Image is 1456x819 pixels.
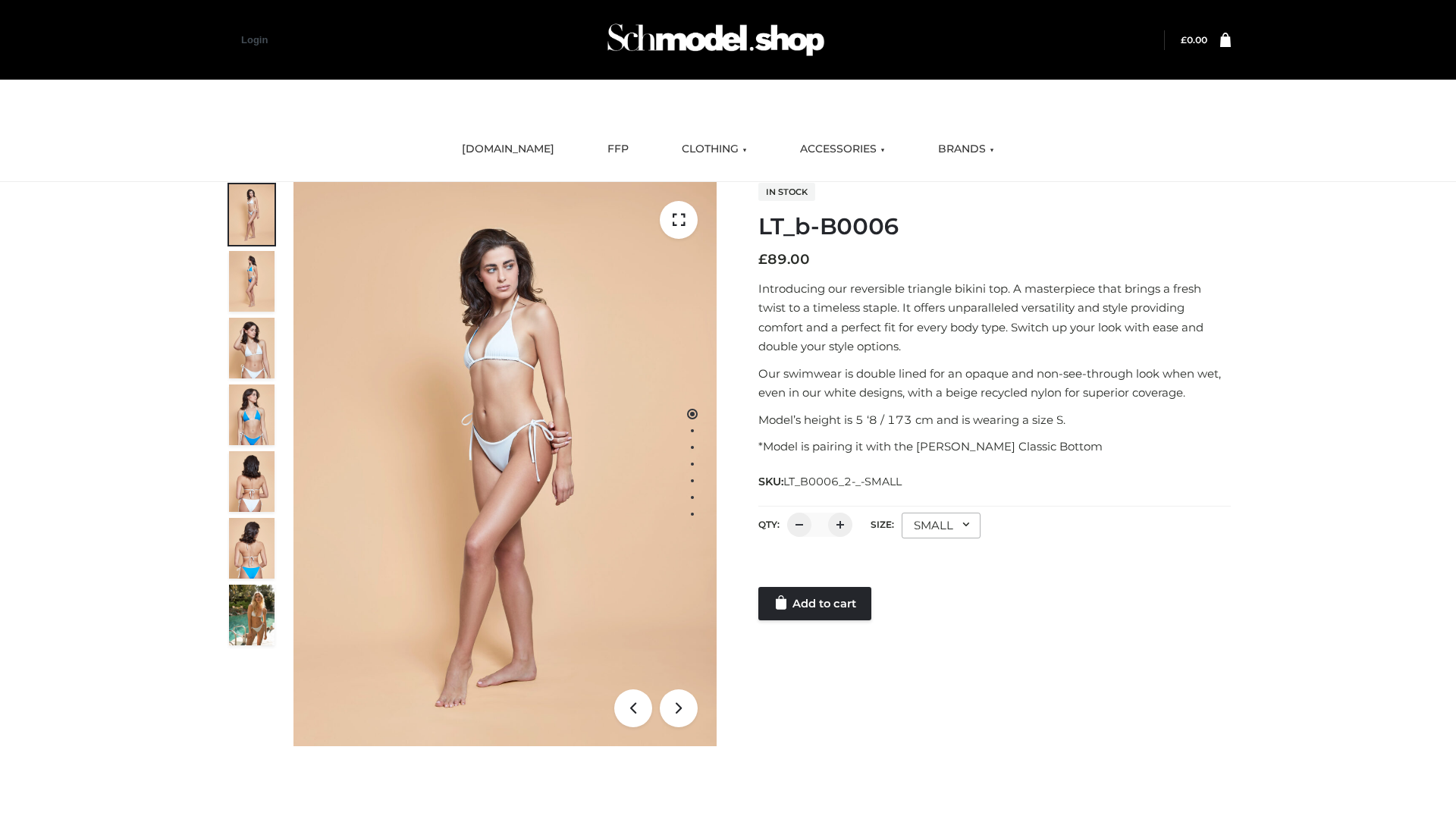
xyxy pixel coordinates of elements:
[670,133,758,166] a: CLOTHING
[758,213,1231,240] h1: LT_b-B0006
[229,318,275,378] img: ArielClassicBikiniTop_CloudNine_AzureSky_OW114ECO_3-scaled.jpg
[241,34,268,45] a: Login
[229,585,275,645] img: Arieltop_CloudNine_AzureSky2.jpg
[758,251,767,268] span: £
[293,182,717,746] img: ArielClassicBikiniTop_CloudNine_AzureSky_OW114ECO_1
[871,519,894,530] label: Size:
[758,472,903,491] span: SKU:
[783,475,902,488] span: LT_B0006_2-_-SMALL
[758,183,815,201] span: In stock
[758,279,1231,356] p: Introducing our reversible triangle bikini top. A masterpiece that brings a fresh twist to a time...
[902,513,981,538] div: SMALL
[450,133,566,166] a: [DOMAIN_NAME]
[758,519,780,530] label: QTY:
[789,133,896,166] a: ACCESSORIES
[758,587,871,620] a: Add to cart
[229,384,275,445] img: ArielClassicBikiniTop_CloudNine_AzureSky_OW114ECO_4-scaled.jpg
[927,133,1006,166] a: BRANDS
[1181,34,1187,45] span: £
[758,251,810,268] bdi: 89.00
[758,364,1231,403] p: Our swimwear is double lined for an opaque and non-see-through look when wet, even in our white d...
[1181,34,1207,45] bdi: 0.00
[229,518,275,579] img: ArielClassicBikiniTop_CloudNine_AzureSky_OW114ECO_8-scaled.jpg
[602,10,830,70] img: Schmodel Admin 964
[229,251,275,312] img: ArielClassicBikiniTop_CloudNine_AzureSky_OW114ECO_2-scaled.jpg
[1181,34,1207,45] a: £0.00
[758,437,1231,457] p: *Model is pairing it with the [PERSON_NAME] Classic Bottom
[758,410,1231,430] p: Model’s height is 5 ‘8 / 173 cm and is wearing a size S.
[596,133,640,166] a: FFP
[229,451,275,512] img: ArielClassicBikiniTop_CloudNine_AzureSky_OW114ECO_7-scaled.jpg
[229,184,275,245] img: ArielClassicBikiniTop_CloudNine_AzureSky_OW114ECO_1-scaled.jpg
